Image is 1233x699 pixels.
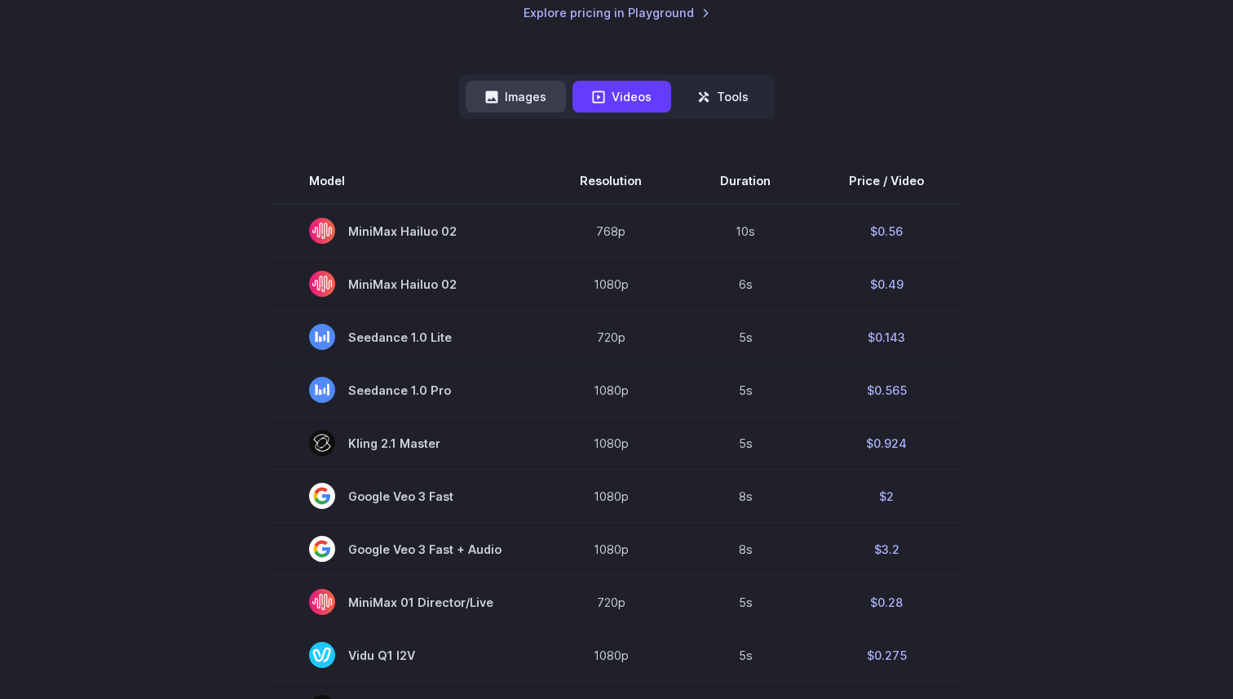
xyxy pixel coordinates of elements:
td: $0.28 [810,576,963,629]
td: 1080p [541,523,681,576]
button: Videos [572,81,671,113]
td: 5s [681,364,810,417]
button: Images [466,81,566,113]
span: Seedance 1.0 Lite [309,324,502,350]
td: $0.56 [810,204,963,258]
th: Model [270,158,541,204]
td: 720p [541,576,681,629]
td: 6s [681,258,810,311]
td: 10s [681,204,810,258]
td: $3.2 [810,523,963,576]
td: 768p [541,204,681,258]
td: 1080p [541,417,681,470]
th: Duration [681,158,810,204]
td: 5s [681,417,810,470]
td: $0.275 [810,629,963,682]
td: $0.49 [810,258,963,311]
span: Kling 2.1 Master [309,430,502,456]
th: Resolution [541,158,681,204]
span: MiniMax Hailuo 02 [309,271,502,297]
button: Tools [678,81,768,113]
td: 1080p [541,364,681,417]
th: Price / Video [810,158,963,204]
td: $0.924 [810,417,963,470]
td: 5s [681,576,810,629]
td: $0.565 [810,364,963,417]
td: 5s [681,311,810,364]
td: $0.143 [810,311,963,364]
a: Explore pricing in Playground [524,3,710,22]
td: 720p [541,311,681,364]
td: 8s [681,523,810,576]
td: 1080p [541,258,681,311]
span: Google Veo 3 Fast + Audio [309,536,502,562]
span: Google Veo 3 Fast [309,483,502,509]
span: MiniMax Hailuo 02 [309,218,502,244]
td: $2 [810,470,963,523]
span: MiniMax 01 Director/Live [309,589,502,615]
span: Vidu Q1 I2V [309,642,502,668]
span: Seedance 1.0 Pro [309,377,502,403]
td: 1080p [541,629,681,682]
td: 5s [681,629,810,682]
td: 8s [681,470,810,523]
td: 1080p [541,470,681,523]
